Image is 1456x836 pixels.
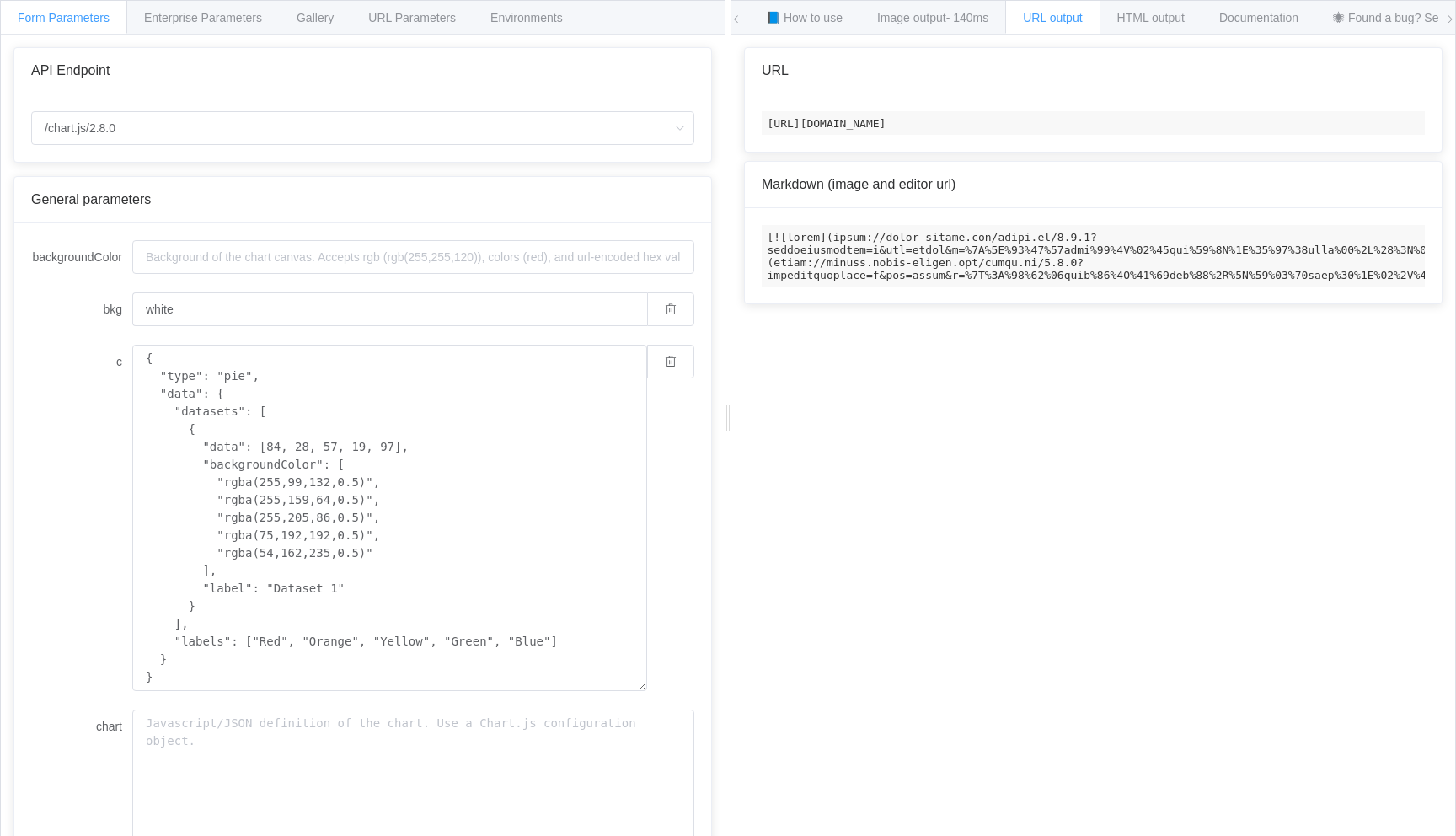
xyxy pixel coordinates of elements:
[490,11,563,24] span: Environments
[1023,11,1082,24] span: URL output
[1117,11,1185,24] span: HTML output
[946,11,989,24] span: - 140ms
[31,63,110,78] span: API Endpoint
[132,240,694,274] input: Background of the chart canvas. Accepts rgb (rgb(255,255,120)), colors (red), and url-encoded hex...
[31,292,132,326] label: bkg
[877,11,988,24] span: Image output
[762,111,1425,135] code: [URL][DOMAIN_NAME]
[132,292,647,326] input: Background of the chart canvas. Accepts rgb (rgb(255,255,120)), colors (red), and url-encoded hex...
[31,192,151,206] span: General parameters
[31,710,132,743] label: chart
[31,345,132,378] label: c
[31,240,132,274] label: backgroundColor
[762,63,789,78] span: URL
[762,225,1425,287] code: [![lorem](ipsum://dolor-sitame.con/adipi.el/8.9.1?seddoeiusmodtem=i&utl=etdol&m=%7A%5E%93%47%57ad...
[766,11,843,24] span: 📘 How to use
[762,177,955,191] span: Markdown (image and editor url)
[368,11,456,24] span: URL Parameters
[144,11,262,24] span: Enterprise Parameters
[31,111,694,145] input: Select
[1219,11,1298,24] span: Documentation
[18,11,110,24] span: Form Parameters
[297,11,334,24] span: Gallery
